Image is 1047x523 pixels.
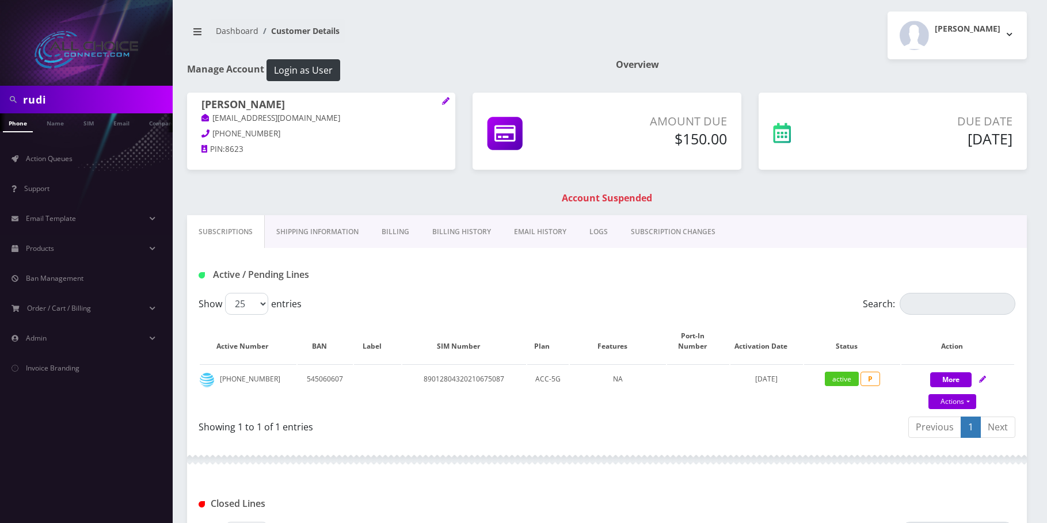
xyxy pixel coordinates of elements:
img: Closed Lines [199,501,205,507]
a: Shipping Information [265,215,370,249]
a: EMAIL HISTORY [502,215,578,249]
div: Showing 1 to 1 of 1 entries [199,415,599,434]
h1: Overview [616,59,1027,70]
th: Active Number: activate to sort column ascending [200,319,296,363]
a: LOGS [578,215,619,249]
h5: $150.00 [594,130,726,147]
th: Plan: activate to sort column ascending [527,319,569,363]
h1: [PERSON_NAME] [201,98,441,112]
a: Billing History [421,215,502,249]
span: [DATE] [755,374,778,384]
th: SIM Number: activate to sort column ascending [402,319,526,363]
span: [PHONE_NUMBER] [212,128,280,139]
h5: [DATE] [858,130,1012,147]
a: Email [108,113,135,131]
th: BAN: activate to sort column ascending [298,319,353,363]
a: Company [143,113,182,131]
nav: breadcrumb [187,19,599,52]
h1: Active / Pending Lines [199,269,459,280]
label: Show entries [199,293,302,315]
a: Login as User [264,63,340,75]
a: Billing [370,215,421,249]
p: Amount Due [594,113,726,130]
h1: Account Suspended [190,193,1024,204]
li: Customer Details [258,25,340,37]
th: Label: activate to sort column ascending [354,319,401,363]
td: 545060607 [298,364,353,411]
img: at&t.png [200,373,214,387]
th: Activation Date: activate to sort column ascending [730,319,803,363]
h1: Manage Account [187,59,599,81]
a: Actions [928,394,976,409]
select: Showentries [225,293,268,315]
a: 1 [961,417,981,438]
a: Phone [3,113,33,132]
span: Admin [26,333,47,343]
a: Subscriptions [187,215,265,249]
span: 8623 [225,144,243,154]
h2: [PERSON_NAME] [935,24,1000,34]
a: Name [41,113,70,131]
span: active [825,372,859,386]
input: Search in Company [23,89,170,110]
span: Support [24,184,50,193]
a: SIM [78,113,100,131]
span: Email Template [26,213,76,223]
button: [PERSON_NAME] [888,12,1027,59]
h1: Closed Lines [199,498,459,509]
img: Active / Pending Lines [199,272,205,278]
label: Search: [863,293,1015,315]
th: Status: activate to sort column ascending [804,319,901,363]
span: P [861,372,880,386]
a: PIN: [201,144,225,155]
a: Dashboard [216,25,258,36]
td: [PHONE_NUMBER] [200,364,296,411]
span: Action Queues [26,154,73,163]
img: All Choice Connect [35,31,138,68]
a: Next [980,417,1015,438]
button: Login as User [266,59,340,81]
td: ACC-5G [527,364,569,411]
th: Action: activate to sort column ascending [901,319,1014,363]
th: Port-In Number: activate to sort column ascending [667,319,729,363]
th: Features: activate to sort column ascending [570,319,667,363]
span: Products [26,243,54,253]
span: Ban Management [26,273,83,283]
a: [EMAIL_ADDRESS][DOMAIN_NAME] [201,113,340,124]
a: SUBSCRIPTION CHANGES [619,215,727,249]
span: Invoice Branding [26,363,79,373]
span: Order / Cart / Billing [27,303,91,313]
input: Search: [900,293,1015,315]
a: Previous [908,417,961,438]
p: Due Date [858,113,1012,130]
button: More [930,372,972,387]
td: NA [570,364,667,411]
td: 89012804320210675087 [402,364,526,411]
